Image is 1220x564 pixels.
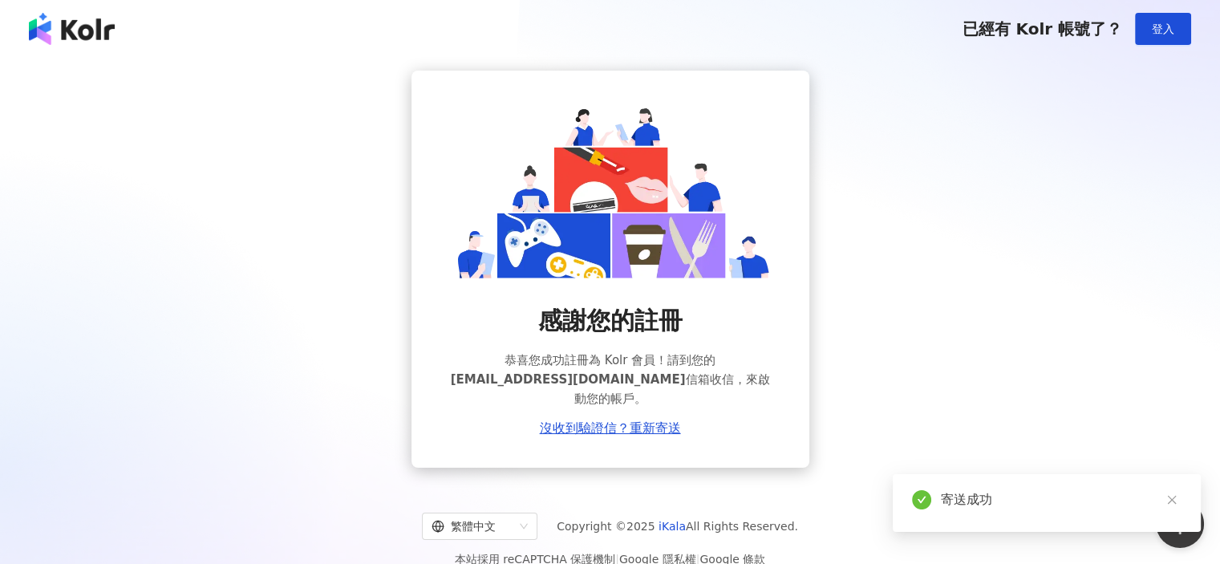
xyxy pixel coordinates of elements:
span: 登入 [1152,22,1174,35]
a: iKala [659,520,686,533]
span: check-circle [912,490,931,509]
span: close [1166,494,1177,505]
a: 沒收到驗證信？重新寄送 [540,421,681,436]
span: 已經有 Kolr 帳號了？ [962,19,1122,39]
div: 繁體中文 [432,513,513,539]
button: 登入 [1135,13,1191,45]
span: 恭喜您成功註冊為 Kolr 會員！請到您的 信箱收信，來啟動您的帳戶。 [450,351,771,408]
span: [EMAIL_ADDRESS][DOMAIN_NAME] [451,372,686,387]
img: register success [450,103,771,278]
span: 感謝您的註冊 [538,304,683,338]
span: Copyright © 2025 All Rights Reserved. [557,517,798,536]
img: logo [29,13,115,45]
div: 寄送成功 [941,490,1181,509]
